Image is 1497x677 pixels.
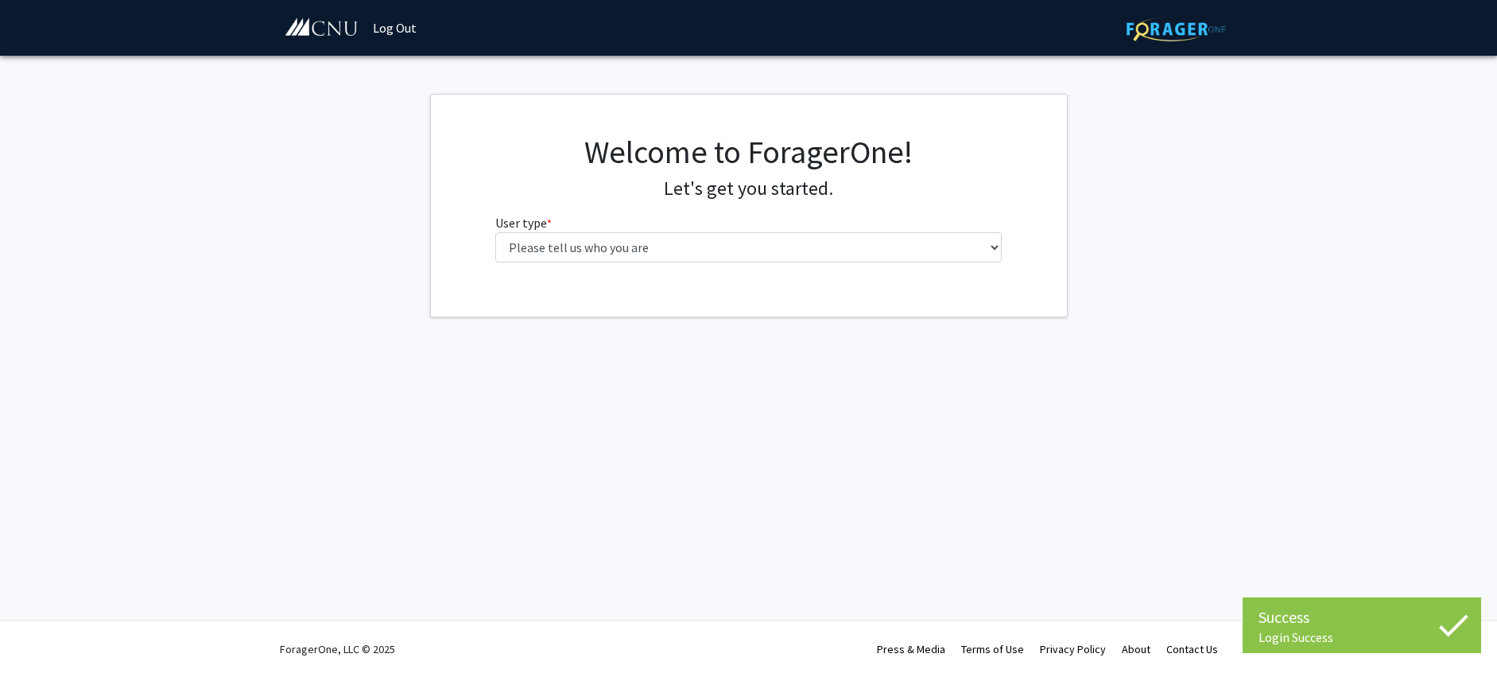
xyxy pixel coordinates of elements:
div: ForagerOne, LLC © 2025 [280,621,395,677]
a: Privacy Policy [1040,642,1106,656]
img: Christopher Newport University Logo [284,18,359,37]
a: Contact Us [1166,642,1218,656]
a: About [1122,642,1150,656]
h1: Welcome to ForagerOne! [495,133,1002,171]
h4: Let's get you started. [495,177,1002,200]
a: Press & Media [877,642,945,656]
img: ForagerOne Logo [1127,17,1226,41]
div: Success [1258,605,1465,629]
a: Terms of Use [961,642,1024,656]
label: User type [495,213,552,232]
div: Login Success [1258,629,1465,645]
